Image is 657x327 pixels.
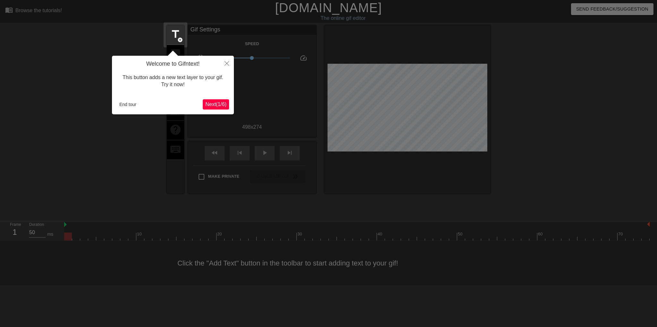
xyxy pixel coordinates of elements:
button: End tour [117,100,139,109]
h4: Welcome to Gifntext! [117,61,229,68]
button: Next [203,99,229,110]
button: Close [220,56,234,70]
span: Next ( 1 / 6 ) [205,102,226,107]
div: This button adds a new text layer to your gif. Try it now! [117,68,229,95]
